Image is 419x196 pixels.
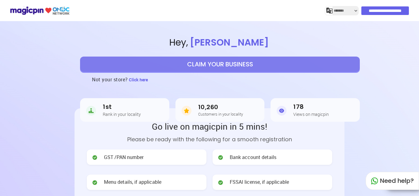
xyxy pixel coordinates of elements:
[217,179,224,186] img: check
[129,77,148,83] span: Click here
[366,172,419,190] div: Need help?
[293,112,329,116] h5: Views on magicpin
[104,179,161,186] span: Menu details, if applicable
[10,5,70,16] img: ondc-logo-new-small.8a59708e.svg
[198,104,243,111] h3: 10,260
[182,105,191,117] img: Customers
[293,103,329,110] h3: 178
[92,72,128,87] h3: Not your store?
[277,105,286,117] img: Views
[86,105,96,117] img: Rank
[103,103,141,110] h3: 1st
[103,112,141,116] h5: Rank in your locality
[371,177,378,185] img: whatapp_green.7240e66a.svg
[87,135,332,143] p: Please be ready with the following for a smooth registration
[188,36,271,49] span: [PERSON_NAME]
[21,36,419,49] span: Hey ,
[198,112,243,116] h5: Customers in your locality
[217,154,224,161] img: check
[326,8,333,14] img: j2MGCQAAAABJRU5ErkJggg==
[87,120,332,132] h2: Go live on magicpin in 5 mins!
[92,179,98,186] img: check
[230,179,289,186] span: FSSAI license, if applicable
[230,154,276,161] span: Bank account details
[80,57,360,72] button: CLAIM YOUR BUSINESS
[104,154,144,161] span: GST /PAN number
[92,154,98,161] img: check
